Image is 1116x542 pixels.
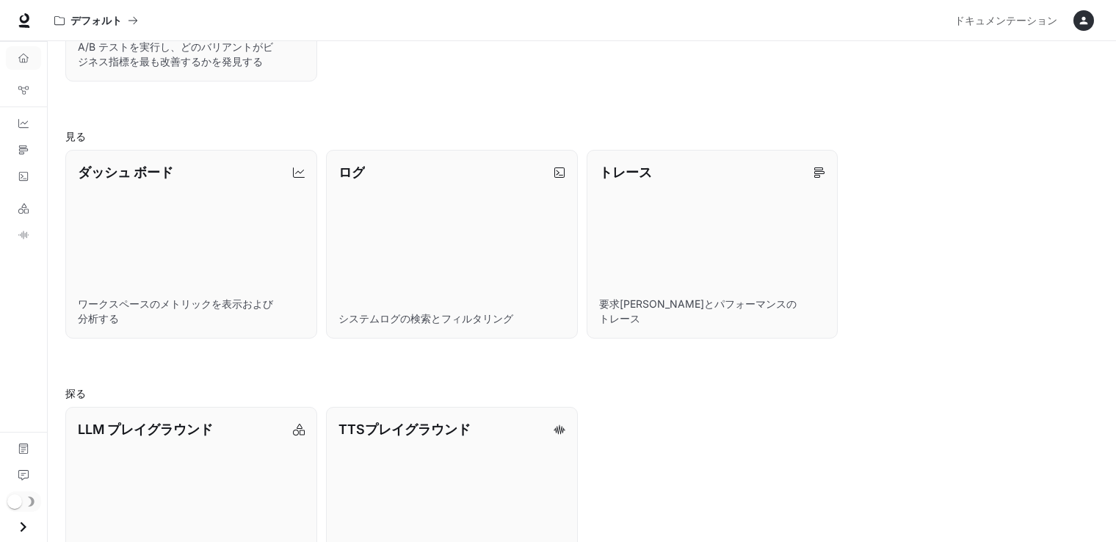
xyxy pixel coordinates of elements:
[65,386,1098,401] h2: 探る
[587,150,838,339] a: トレース要求[PERSON_NAME]とパフォーマンスのトレース
[6,437,41,460] a: ドキュメンテーション
[949,6,1063,35] a: ドキュメンテーション
[6,138,41,162] a: トレース
[48,6,145,35] button: すべてのワークスペース
[6,223,41,247] a: TTSプレイグラウンド
[6,112,41,135] a: ダッシュ ボード
[65,150,317,339] a: ダッシュ ボードワークスペースのメトリックを表示および分析する
[70,15,122,27] p: デフォルト
[954,12,1057,30] span: ドキュメンテーション
[338,162,365,182] p: ログ
[6,165,41,188] a: ログ
[6,79,41,102] a: グラフレジストリ
[338,311,565,326] p: システムログの検索とフィルタリング
[78,162,173,182] p: ダッシュ ボード
[599,162,652,182] p: トレース
[65,129,1098,144] h2: 見る
[6,463,41,487] a: フィードバック
[6,197,41,220] a: LLM プレイグラウンド
[338,419,471,439] p: TTSプレイグラウンド
[78,419,213,439] p: LLM プレイグラウンド
[78,297,305,326] p: ワークスペースのメトリックを表示および分析する
[6,46,41,70] a: 概要
[326,150,578,339] a: ログシステムログの検索とフィルタリング
[599,297,826,326] p: 要求[PERSON_NAME]とパフォーマンスのトレース
[78,40,305,69] p: A/B テストを実行し、どのバリアントがビジネス指標を最も改善するかを発見する
[7,493,22,509] span: ダークモードの切り替え
[7,512,40,542] button: オープンドロワー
